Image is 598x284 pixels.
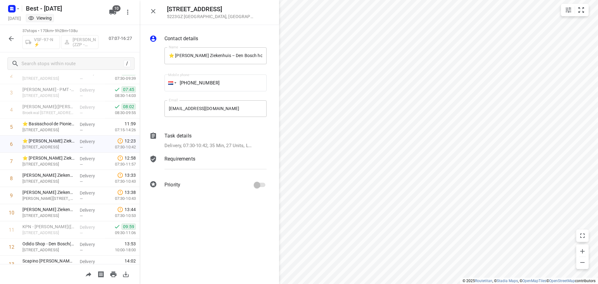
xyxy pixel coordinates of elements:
[105,110,136,116] p: 08:30-09:55
[117,172,123,178] svg: Late
[9,261,14,267] div: 13
[10,90,13,96] div: 3
[105,93,136,99] p: 08:30-14:03
[475,279,492,283] a: Routetitan
[562,4,575,16] button: Map settings
[10,193,13,199] div: 9
[80,145,83,150] span: —
[22,121,75,127] p: ⭐ Basisschool de Pionier(Luc Smit)
[164,132,192,140] p: Task details
[147,5,159,17] button: Close
[21,59,124,69] input: Search stops within route
[117,206,123,213] svg: Late
[80,156,103,162] p: Delivery
[80,128,83,132] span: —
[164,75,176,91] div: Netherlands: + 31
[125,172,136,178] span: 13:33
[105,247,136,253] p: 10:00-18:00
[167,14,254,19] p: 5223GZ [GEOGRAPHIC_DATA] , [GEOGRAPHIC_DATA]
[22,247,75,253] p: [STREET_ADDRESS]
[80,224,103,230] p: Delivery
[80,207,103,213] p: Delivery
[167,6,254,13] h5: [STREET_ADDRESS]
[80,162,83,167] span: —
[10,158,13,164] div: 7
[125,189,136,195] span: 13:38
[69,28,78,33] span: 138u
[125,121,136,127] span: 11:59
[105,127,136,133] p: 07:15-14:26
[125,258,136,264] span: 14:02
[114,224,120,230] svg: Done
[105,178,136,185] p: 07:30-10:43
[22,258,75,264] p: Scapino Den Bosch(Marielle Gudde)
[105,75,136,82] p: 07:30-09:39
[149,155,267,174] div: Requirements
[10,124,13,130] div: 5
[164,35,198,42] p: Contact details
[149,35,267,44] div: Contact details
[164,155,195,163] p: Requirements
[22,230,75,236] p: Schapenmarkt 1, Den Bosch
[105,230,136,236] p: 09:30-11:06
[22,93,75,99] p: [STREET_ADDRESS]
[107,6,119,18] button: 10
[22,75,75,82] p: [STREET_ADDRESS]
[575,4,587,16] button: Fit zoom
[22,189,75,195] p: Jeroen Bosch Ziekenhuis - Den Bosch - OK(Frank Bekkers)
[117,138,123,144] svg: Late
[22,155,75,161] p: ⭐ Jeroen Bosch Ziekenhuis – Den Bosch hoofdlocatie(Frank Bekkers)
[10,141,13,147] div: 6
[125,138,136,144] span: 12:23
[10,176,13,181] div: 8
[10,73,13,79] div: 2
[121,224,136,230] span: 09:59
[22,138,75,144] p: ⭐ Jeroen Bosch Ziekenhuis – Den Bosch hoofdlocatie(Frank Bekkers)
[80,87,103,93] p: Delivery
[22,86,75,93] p: Reinier van Arkel - PMT - 2521105(Peter Sprangers)
[22,28,98,34] p: 37 stops • 170km • 9h28m
[549,279,575,283] a: OpenStreetMap
[22,110,75,116] p: Broekwal [STREET_ADDRESS]
[9,227,14,233] div: 11
[22,213,75,219] p: Deutersestraat 2b, 's-hertogenbosch
[80,121,103,128] p: Delivery
[164,75,267,91] input: 1 (702) 123-4567
[82,271,95,277] span: Share route
[80,231,83,235] span: —
[125,241,136,247] span: 13:53
[105,213,136,219] p: 07:30-10:53
[9,244,14,250] div: 12
[522,279,546,283] a: OpenMapTiles
[117,155,123,161] svg: Late
[121,103,136,110] span: 08:02
[105,144,136,150] p: 07:30-10:42
[80,190,103,196] p: Delivery
[105,161,136,167] p: 07:30-11:57
[497,279,518,283] a: Stadia Maps
[107,271,120,277] span: Print route
[80,241,103,248] p: Delivery
[121,6,134,18] button: More
[67,28,69,33] span: •
[80,76,83,81] span: —
[120,271,132,277] span: Download route
[80,138,103,145] p: Delivery
[10,107,13,113] div: 4
[114,86,120,93] svg: Done
[124,60,131,67] div: /
[114,103,120,110] svg: Done
[125,155,136,161] span: 12:58
[117,189,123,195] svg: Late
[125,206,136,213] span: 13:44
[80,179,83,184] span: —
[80,104,103,110] p: Delivery
[22,178,75,185] p: Deutersestraat 2b, 's-hertogenbosch
[22,161,75,167] p: Deutersestraat 2b, 's-hertogenbosch
[22,172,75,178] p: Jeroen Bosch Ziekenhuis - Den Bosch - SEH(Frank Bekkers)
[168,73,189,77] label: Mobile phone
[80,214,83,218] span: —
[22,241,75,247] p: Odido Shop - Den Bosch(Hakan Topcu)
[80,173,103,179] p: Delivery
[22,144,75,150] p: Deutersestraat 2b, 's-hertogenbosch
